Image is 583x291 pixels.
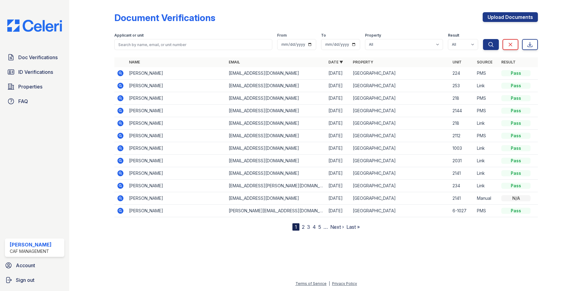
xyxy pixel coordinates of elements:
div: Document Verifications [114,12,215,23]
td: [DATE] [326,142,350,155]
td: [GEOGRAPHIC_DATA] [350,155,450,167]
td: [DATE] [326,92,350,105]
div: Pass [501,108,531,114]
td: [GEOGRAPHIC_DATA] [350,117,450,130]
td: 234 [450,180,474,192]
td: 2141 [450,192,474,205]
a: Property [353,60,373,64]
td: [EMAIL_ADDRESS][PERSON_NAME][DOMAIN_NAME] [226,180,326,192]
td: [DATE] [326,117,350,130]
td: [DATE] [326,67,350,80]
a: FAQ [5,95,64,107]
input: Search by name, email, or unit number [114,39,272,50]
td: [GEOGRAPHIC_DATA] [350,192,450,205]
a: Account [2,259,67,271]
td: [EMAIL_ADDRESS][DOMAIN_NAME] [226,130,326,142]
span: Properties [18,83,42,90]
div: 1 [292,223,299,231]
div: Pass [501,145,531,151]
a: Email [229,60,240,64]
td: [GEOGRAPHIC_DATA] [350,142,450,155]
td: [DATE] [326,80,350,92]
a: Last » [346,224,360,230]
td: [PERSON_NAME] [127,142,226,155]
td: [GEOGRAPHIC_DATA] [350,167,450,180]
td: [GEOGRAPHIC_DATA] [350,80,450,92]
a: 3 [307,224,310,230]
td: [PERSON_NAME] [127,117,226,130]
td: [EMAIL_ADDRESS][DOMAIN_NAME] [226,105,326,117]
span: Sign out [16,276,34,284]
a: Sign out [2,274,67,286]
a: Terms of Service [295,281,327,286]
td: [GEOGRAPHIC_DATA] [350,92,450,105]
label: From [277,33,287,38]
td: [PERSON_NAME] [127,130,226,142]
td: 1003 [450,142,474,155]
td: [DATE] [326,155,350,167]
div: | [329,281,330,286]
td: [PERSON_NAME][EMAIL_ADDRESS][DOMAIN_NAME] [226,205,326,217]
td: [PERSON_NAME] [127,105,226,117]
a: Upload Documents [483,12,538,22]
td: [PERSON_NAME] [127,67,226,80]
td: [DATE] [326,180,350,192]
span: … [324,223,328,231]
div: Pass [501,158,531,164]
span: FAQ [18,98,28,105]
td: 2031 [450,155,474,167]
td: [PERSON_NAME] [127,180,226,192]
div: Pass [501,70,531,76]
a: Source [477,60,492,64]
span: ID Verifications [18,68,53,76]
td: PMS [474,92,499,105]
td: [EMAIL_ADDRESS][DOMAIN_NAME] [226,92,326,105]
td: [DATE] [326,130,350,142]
td: [GEOGRAPHIC_DATA] [350,205,450,217]
a: Doc Verifications [5,51,64,63]
td: [DATE] [326,167,350,180]
div: Pass [501,95,531,101]
td: [EMAIL_ADDRESS][DOMAIN_NAME] [226,155,326,167]
td: 6-1027 [450,205,474,217]
td: 224 [450,67,474,80]
td: [GEOGRAPHIC_DATA] [350,180,450,192]
a: 5 [318,224,321,230]
a: ID Verifications [5,66,64,78]
td: [EMAIL_ADDRESS][DOMAIN_NAME] [226,142,326,155]
a: Properties [5,81,64,93]
td: [EMAIL_ADDRESS][DOMAIN_NAME] [226,80,326,92]
td: [DATE] [326,105,350,117]
span: Account [16,262,35,269]
div: Pass [501,133,531,139]
label: To [321,33,326,38]
td: [DATE] [326,205,350,217]
td: Link [474,167,499,180]
label: Property [365,33,381,38]
td: [PERSON_NAME] [127,92,226,105]
td: [DATE] [326,192,350,205]
td: 2144 [450,105,474,117]
td: [PERSON_NAME] [127,155,226,167]
td: 2112 [450,130,474,142]
td: [EMAIL_ADDRESS][DOMAIN_NAME] [226,67,326,80]
td: Link [474,142,499,155]
td: PMS [474,130,499,142]
td: [EMAIL_ADDRESS][DOMAIN_NAME] [226,117,326,130]
td: [GEOGRAPHIC_DATA] [350,130,450,142]
td: [PERSON_NAME] [127,205,226,217]
a: 2 [302,224,305,230]
div: [PERSON_NAME] [10,241,52,248]
td: [PERSON_NAME] [127,192,226,205]
div: N/A [501,195,531,201]
div: Pass [501,208,531,214]
td: Link [474,180,499,192]
div: Pass [501,183,531,189]
a: Date ▼ [328,60,343,64]
div: CAF Management [10,248,52,254]
td: PMS [474,105,499,117]
td: 218 [450,92,474,105]
div: Pass [501,170,531,176]
div: Pass [501,83,531,89]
